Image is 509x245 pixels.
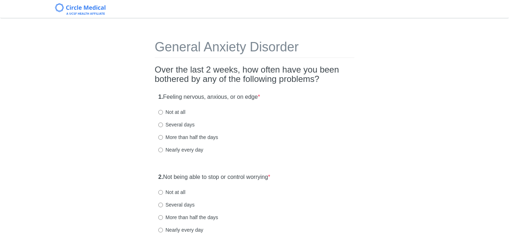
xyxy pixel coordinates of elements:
label: Nearly every day [158,226,203,234]
input: Nearly every day [158,148,163,152]
input: Several days [158,203,163,207]
input: Not at all [158,110,163,115]
label: Nearly every day [158,146,203,153]
strong: 1. [158,94,163,100]
label: More than half the days [158,134,218,141]
img: Circle Medical Logo [55,3,106,15]
label: Not being able to stop or control worrying [158,173,270,181]
input: Several days [158,122,163,127]
label: Several days [158,201,195,208]
input: Nearly every day [158,228,163,232]
input: More than half the days [158,215,163,220]
strong: 2. [158,174,163,180]
label: Feeling nervous, anxious, or on edge [158,93,260,101]
label: Not at all [158,189,185,196]
label: More than half the days [158,214,218,221]
input: Not at all [158,190,163,195]
h2: Over the last 2 weeks, how often have you been bothered by any of the following problems? [155,65,354,84]
h1: General Anxiety Disorder [155,40,354,58]
input: More than half the days [158,135,163,140]
label: Several days [158,121,195,128]
label: Not at all [158,108,185,116]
